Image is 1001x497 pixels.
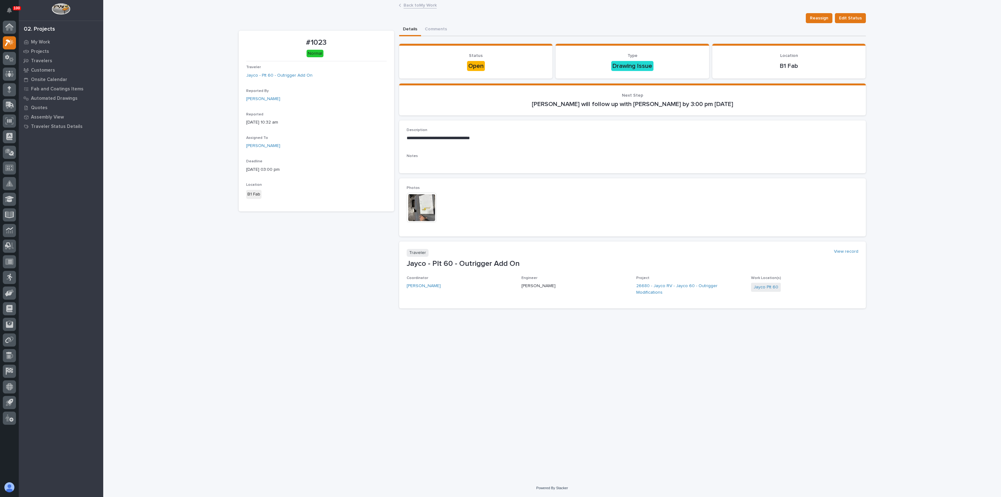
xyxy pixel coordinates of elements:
[3,481,16,494] button: users-avatar
[521,276,537,280] span: Engineer
[246,190,262,199] div: B1 Fab
[834,249,858,254] a: View record
[246,183,262,187] span: Location
[407,154,418,158] span: Notes
[19,37,103,47] a: My Work
[611,61,653,71] div: Drawing Issue
[628,53,638,58] span: Type
[19,65,103,75] a: Customers
[307,50,323,58] div: Normal
[19,103,103,112] a: Quotes
[246,96,280,102] a: [PERSON_NAME]
[19,112,103,122] a: Assembly View
[246,136,268,140] span: Assigned To
[835,13,866,23] button: Edit Status
[246,160,262,163] span: Deadline
[720,62,858,70] p: B1 Fab
[31,68,55,73] p: Customers
[754,284,778,291] a: Jayco Plt 60
[780,53,798,58] span: Location
[14,6,20,10] p: 100
[31,124,83,129] p: Traveler Status Details
[246,72,312,79] a: Jayco - Plt 60 - Outrigger Add On
[31,114,64,120] p: Assembly View
[19,84,103,94] a: Fab and Coatings Items
[536,486,568,490] a: Powered By Stacker
[31,39,50,45] p: My Work
[407,128,427,132] span: Description
[407,259,858,268] p: Jayco - Plt 60 - Outrigger Add On
[31,86,84,92] p: Fab and Coatings Items
[751,276,781,280] span: Work Location(s)
[246,113,263,116] span: Reported
[19,94,103,103] a: Automated Drawings
[407,276,428,280] span: Coordinator
[810,14,828,22] span: Reassign
[806,13,832,23] button: Reassign
[839,14,862,22] span: Edit Status
[3,4,16,17] button: Notifications
[8,8,16,18] div: Notifications100
[407,100,858,108] p: [PERSON_NAME] will follow up with [PERSON_NAME] by 3:00 pm [DATE]
[407,283,441,289] a: [PERSON_NAME]
[19,122,103,131] a: Traveler Status Details
[622,93,643,98] span: Next Step
[636,283,744,296] a: 26680 - Jayco RV - Jayco 60 - Outrigger Modifications
[19,47,103,56] a: Projects
[246,143,280,149] a: [PERSON_NAME]
[31,105,48,111] p: Quotes
[407,186,420,190] span: Photos
[246,119,387,126] p: [DATE] 10:32 am
[246,166,387,173] p: [DATE] 03:00 pm
[31,96,78,101] p: Automated Drawings
[469,53,483,58] span: Status
[31,58,52,64] p: Travelers
[31,77,67,83] p: Onsite Calendar
[52,3,70,15] img: Workspace Logo
[421,23,451,36] button: Comments
[19,75,103,84] a: Onsite Calendar
[467,61,485,71] div: Open
[404,1,437,8] a: Back toMy Work
[19,56,103,65] a: Travelers
[399,23,421,36] button: Details
[246,89,269,93] span: Reported By
[636,276,649,280] span: Project
[246,38,387,47] p: #1023
[24,26,55,33] div: 02. Projects
[521,283,629,289] p: [PERSON_NAME]
[246,65,261,69] span: Traveler
[31,49,49,54] p: Projects
[407,249,429,257] p: Traveler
